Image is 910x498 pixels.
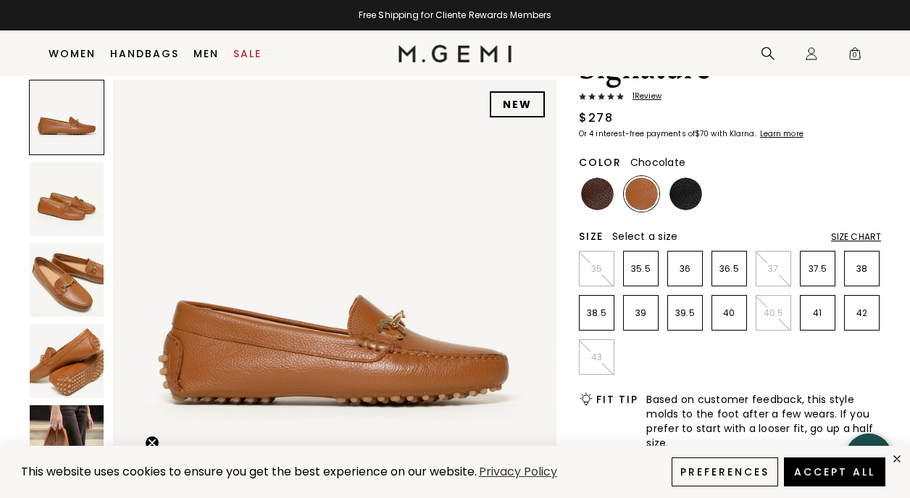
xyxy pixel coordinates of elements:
a: Women [49,48,96,59]
img: M.Gemi [398,45,512,62]
span: Select a size [612,229,677,244]
span: 1 Review [624,92,661,101]
a: Men [193,48,219,59]
img: The Pastoso Signature [30,243,104,317]
img: The Pastoso Signature [30,162,104,236]
a: Handbags [110,48,179,59]
div: Size Chart [831,231,881,243]
p: 40.5 [756,307,790,319]
a: Privacy Policy (opens in a new tab) [477,463,559,481]
a: Learn more [759,130,803,138]
klarna-placement-style-amount: $70 [695,128,709,139]
button: Close teaser [145,436,159,450]
div: close [891,453,903,465]
img: Chocolate [581,178,614,210]
p: 38.5 [580,307,614,319]
p: 39.5 [668,307,702,319]
span: This website uses cookies to ensure you get the best experience on our website. [21,463,477,480]
klarna-placement-style-body: Or 4 interest-free payments of [579,128,695,139]
p: 41 [801,307,835,319]
klarna-placement-style-body: with Klarna [711,128,758,139]
img: The Pastoso Signature [30,405,104,479]
span: Chocolate [630,155,685,170]
h2: Fit Tip [596,394,638,405]
p: 37 [756,263,790,275]
h2: Size [579,231,604,242]
span: Based on customer feedback, this style molds to the foot after a few wears. If you prefer to star... [646,392,881,450]
img: Tan [625,178,658,210]
p: 38 [845,263,879,275]
img: Black [669,178,702,210]
h2: Color [579,157,622,168]
div: NEW [490,91,545,117]
button: Preferences [672,457,778,486]
span: 0 [848,49,862,64]
p: 39 [624,307,658,319]
a: 1Review [579,92,881,104]
div: $278 [579,109,613,127]
p: 35 [580,263,614,275]
p: 35.5 [624,263,658,275]
p: 40 [712,307,746,319]
p: 42 [845,307,879,319]
p: 36.5 [712,263,746,275]
button: Accept All [784,457,885,486]
img: The Pastoso Signature [30,324,104,398]
p: 36 [668,263,702,275]
klarna-placement-style-cta: Learn more [760,128,803,139]
p: 37.5 [801,263,835,275]
p: 43 [580,352,614,363]
a: Sale [233,48,262,59]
